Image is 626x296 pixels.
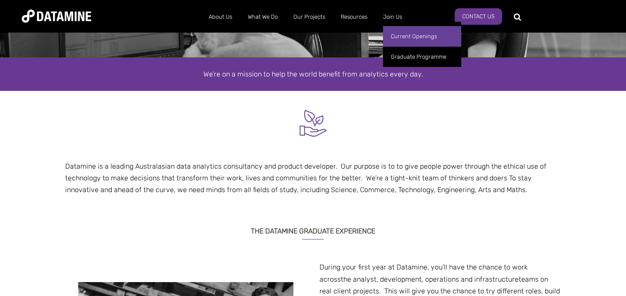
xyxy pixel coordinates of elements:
a: Contact Us [455,8,502,25]
a: Our Projects [286,6,333,28]
a: Current Openings [383,26,461,47]
a: About Us [201,6,240,28]
img: Mentor [297,107,330,140]
h3: The Datamine Graduate Experience [65,216,561,239]
a: Resources [333,6,375,28]
img: Datamine [22,10,91,23]
a: What We Do [240,6,286,28]
a: Graduate Programme [383,47,461,67]
div: We’re on a mission to help the world benefit from analytics every day. [65,68,561,80]
span: the analyst, development, operations and infrastructure [341,275,519,283]
a: Join Us [375,6,410,28]
p: Datamine is a leading Australasian data analytics consultancy and product developer. Our purpose ... [65,160,561,196]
